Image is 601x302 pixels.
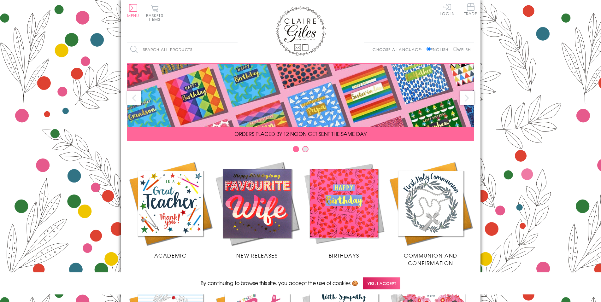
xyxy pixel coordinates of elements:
[127,13,139,18] span: Menu
[329,252,359,259] span: Birthdays
[127,91,141,105] button: prev
[127,43,238,57] input: Search all products
[127,4,139,17] button: Menu
[154,252,187,259] span: Academic
[373,47,425,52] p: Choose a language:
[453,47,471,52] label: Welsh
[302,146,309,152] button: Carousel Page 2
[127,160,214,259] a: Academic
[464,3,477,15] span: Trade
[464,3,477,17] a: Trade
[404,252,457,267] span: Communion and Confirmation
[231,43,238,57] input: Search
[427,47,451,52] label: English
[214,160,301,259] a: New Releases
[453,47,457,51] input: Welsh
[387,160,474,267] a: Communion and Confirmation
[234,130,367,137] span: ORDERS PLACED BY 12 NOON GET SENT THE SAME DAY
[146,5,163,21] button: Basket0 items
[440,3,455,15] a: Log In
[275,6,326,56] img: Claire Giles Greetings Cards
[127,146,474,155] div: Carousel Pagination
[293,146,299,152] button: Carousel Page 1 (Current Slide)
[301,160,387,259] a: Birthdays
[363,277,400,290] span: Yes, I accept
[149,13,163,22] span: 0 items
[427,47,431,51] input: English
[460,91,474,105] button: next
[236,252,278,259] span: New Releases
